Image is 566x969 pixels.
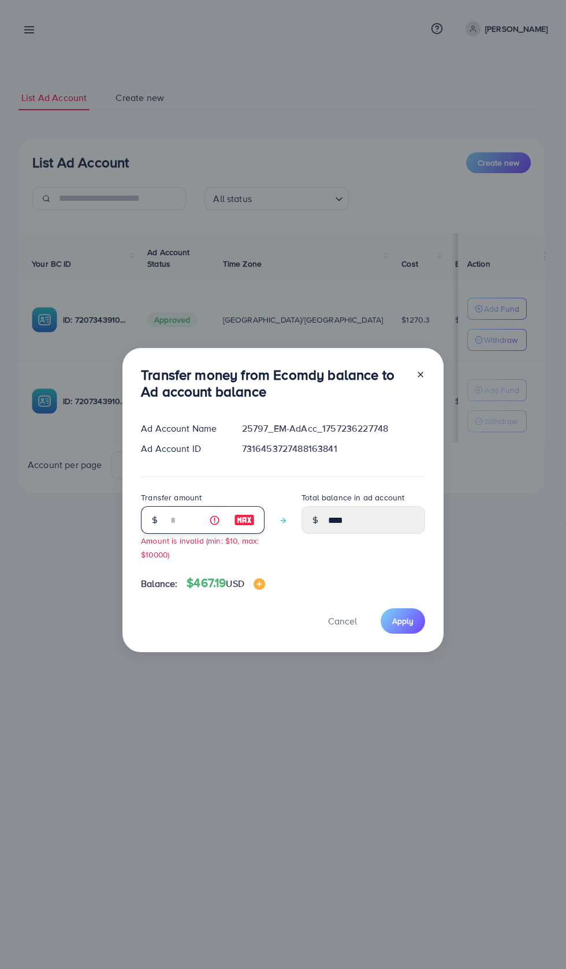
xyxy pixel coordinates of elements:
span: Balance: [141,577,177,590]
span: Cancel [328,615,357,627]
h3: Transfer money from Ecomdy balance to Ad account balance [141,366,407,400]
span: USD [226,577,244,590]
label: Total balance in ad account [301,492,404,503]
div: Ad Account ID [132,442,233,455]
img: image [234,513,255,527]
div: Ad Account Name [132,422,233,435]
div: 7316453727488163841 [233,442,434,455]
small: Amount is invalid (min: $10, max: $10000) [141,535,259,559]
h4: $467.19 [187,576,265,590]
iframe: Chat [517,917,557,960]
label: Transfer amount [141,492,202,503]
span: Apply [392,615,414,627]
img: image [254,578,265,590]
button: Apply [381,608,425,633]
button: Cancel [314,608,371,633]
div: 25797_EM-AdAcc_1757236227748 [233,422,434,435]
